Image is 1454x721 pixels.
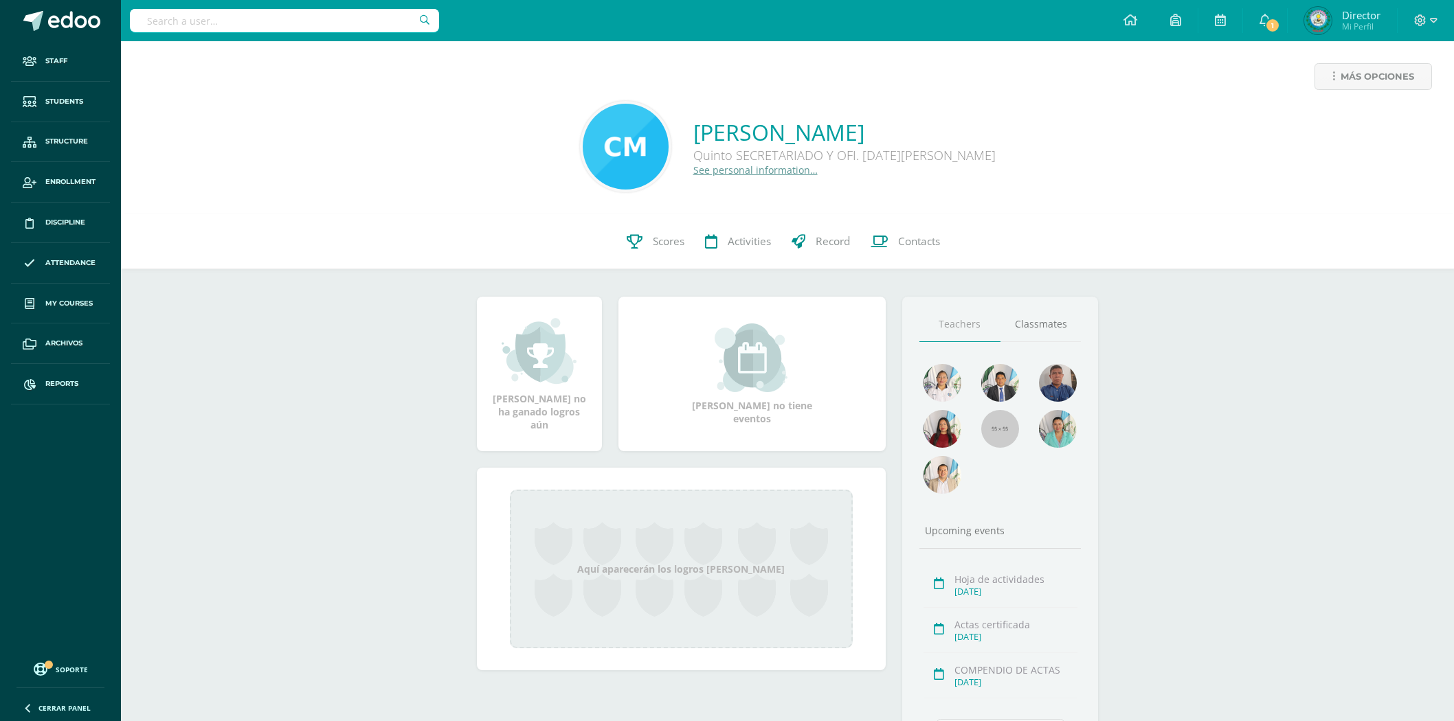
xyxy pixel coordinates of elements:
a: Contacts [860,214,950,269]
span: Discipline [45,217,85,228]
span: Soporte [56,665,88,674]
a: Soporte [16,659,104,678]
img: 4ab37a039bbfcfc22799fcd817fbc8de.png [981,364,1019,402]
input: Search a user… [130,9,439,32]
div: [DATE] [954,586,1077,597]
span: Enrollment [45,176,96,187]
span: Reports [45,378,78,389]
div: [DATE] [954,631,1077,643]
span: 1 [1265,18,1280,33]
img: 40458cde734d9b8818fac9ae2ed6c481.png [924,456,961,494]
a: Más opciones [1315,63,1432,90]
div: [DATE] [954,676,1077,688]
span: My courses [45,298,93,309]
span: Students [45,96,83,107]
div: Upcoming events [919,524,1082,537]
a: Archivos [11,323,110,364]
div: Actas certificada [954,618,1077,631]
img: 6e774029fc808f535c38d5af06fe67d8.png [583,104,669,190]
img: 15ead7f1e71f207b867fb468c38fe54e.png [1039,364,1077,402]
img: 6be2b2835710ecb25b89c5d5d0c4e8a5.png [1039,410,1077,448]
img: 55x55 [981,410,1019,448]
a: Reports [11,364,110,404]
span: Scores [653,234,684,249]
span: Contacts [898,234,940,249]
div: Aquí aparecerán los logros [PERSON_NAME] [510,490,853,648]
span: Activities [728,234,771,249]
a: Attendance [11,243,110,284]
span: Cerrar panel [38,703,91,713]
span: Mi Perfil [1342,21,1380,32]
div: COMPENDIO DE ACTAS [954,663,1077,676]
div: Quinto SECRETARIADO Y OFI. [DATE][PERSON_NAME] [693,147,996,163]
a: Enrollment [11,162,110,203]
img: 648d3fb031ec89f861c257ccece062c1.png [1304,7,1332,34]
a: Teachers [919,307,1000,342]
a: Scores [616,214,695,269]
a: Structure [11,122,110,163]
a: My courses [11,284,110,324]
span: Archivos [45,338,82,349]
span: Record [816,234,850,249]
a: See personal information… [693,163,818,176]
img: 83e9cbc1e9deaa3b01aa23f0b9c4e037.png [924,410,961,448]
img: event_small.png [715,323,790,392]
span: Más opciones [1341,64,1414,89]
a: Record [781,214,860,269]
span: Staff [45,56,67,67]
img: 005832ea158e39ea0c08372431964198.png [924,364,961,402]
div: [PERSON_NAME] no ha ganado logros aún [491,317,588,431]
img: achievement_small.png [502,317,577,385]
a: Activities [695,214,781,269]
span: Director [1342,8,1380,22]
a: Staff [11,41,110,82]
a: Discipline [11,203,110,243]
div: [PERSON_NAME] no tiene eventos [683,323,820,425]
span: Structure [45,136,88,147]
a: [PERSON_NAME] [693,117,996,147]
div: Hoja de actividades [954,573,1077,586]
a: Students [11,82,110,122]
a: Classmates [1000,307,1082,342]
span: Attendance [45,257,96,268]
